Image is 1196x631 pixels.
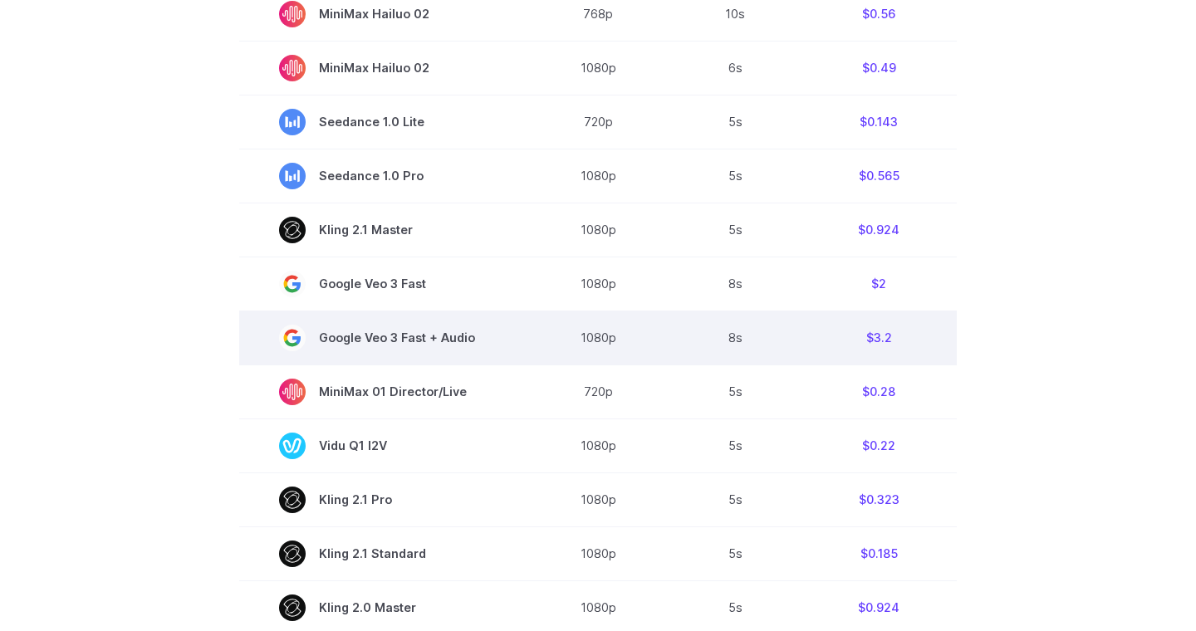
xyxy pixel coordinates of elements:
[669,257,801,311] td: 8s
[527,311,669,364] td: 1080p
[801,526,957,580] td: $0.185
[801,203,957,257] td: $0.924
[527,257,669,311] td: 1080p
[801,95,957,149] td: $0.143
[669,95,801,149] td: 5s
[669,526,801,580] td: 5s
[279,487,487,513] span: Kling 2.1 Pro
[669,418,801,472] td: 5s
[801,41,957,95] td: $0.49
[279,1,487,27] span: MiniMax Hailuo 02
[279,541,487,567] span: Kling 2.1 Standard
[279,594,487,621] span: Kling 2.0 Master
[527,526,669,580] td: 1080p
[801,257,957,311] td: $2
[801,472,957,526] td: $0.323
[527,149,669,203] td: 1080p
[669,311,801,364] td: 8s
[527,472,669,526] td: 1080p
[669,41,801,95] td: 6s
[527,95,669,149] td: 720p
[801,418,957,472] td: $0.22
[279,109,487,135] span: Seedance 1.0 Lite
[669,149,801,203] td: 5s
[279,325,487,351] span: Google Veo 3 Fast + Audio
[279,271,487,297] span: Google Veo 3 Fast
[669,364,801,418] td: 5s
[279,379,487,405] span: MiniMax 01 Director/Live
[669,203,801,257] td: 5s
[801,149,957,203] td: $0.565
[279,163,487,189] span: Seedance 1.0 Pro
[527,364,669,418] td: 720p
[527,41,669,95] td: 1080p
[801,364,957,418] td: $0.28
[669,472,801,526] td: 5s
[527,203,669,257] td: 1080p
[279,433,487,459] span: Vidu Q1 I2V
[527,418,669,472] td: 1080p
[801,311,957,364] td: $3.2
[279,217,487,243] span: Kling 2.1 Master
[279,55,487,81] span: MiniMax Hailuo 02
